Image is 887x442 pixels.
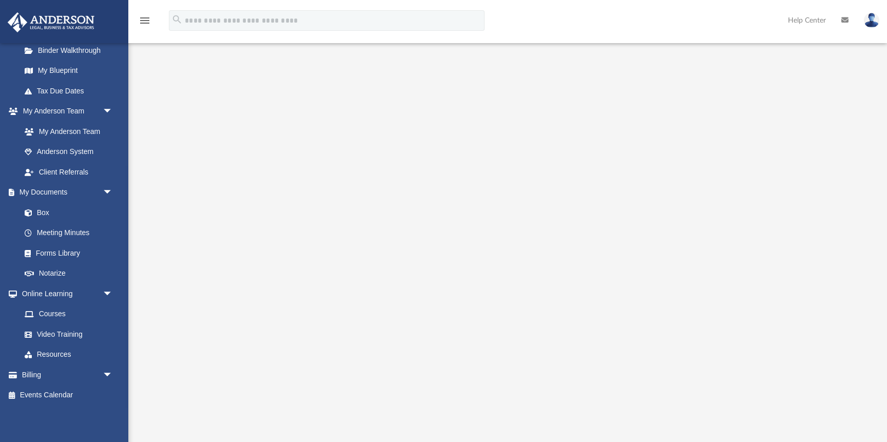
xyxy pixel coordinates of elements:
a: Events Calendar [7,385,128,406]
a: Courses [14,304,123,324]
i: search [171,14,183,25]
a: Tax Due Dates [14,81,128,101]
a: My Blueprint [14,61,123,81]
a: My Documentsarrow_drop_down [7,182,123,203]
a: Resources [14,344,123,365]
span: arrow_drop_down [103,101,123,122]
a: menu [139,20,151,27]
a: Online Learningarrow_drop_down [7,283,123,304]
span: arrow_drop_down [103,283,123,304]
a: Anderson System [14,142,123,162]
img: Anderson Advisors Platinum Portal [5,12,98,32]
a: Video Training [14,324,118,344]
a: Client Referrals [14,162,123,182]
img: User Pic [864,13,879,28]
a: Notarize [14,263,123,284]
span: arrow_drop_down [103,182,123,203]
a: Binder Walkthrough [14,40,128,61]
a: Forms Library [14,243,118,263]
span: arrow_drop_down [103,364,123,386]
a: Box [14,202,118,223]
a: My Anderson Team [14,121,118,142]
a: My Anderson Teamarrow_drop_down [7,101,123,122]
a: Meeting Minutes [14,223,123,243]
i: menu [139,14,151,27]
a: Billingarrow_drop_down [7,364,128,385]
